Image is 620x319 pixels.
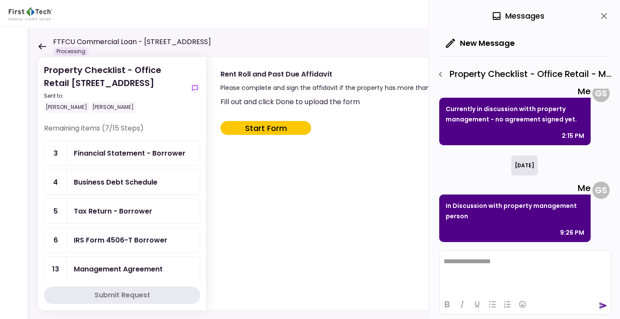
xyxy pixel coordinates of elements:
[74,148,186,159] div: Financial Statement - Borrower
[44,141,67,166] div: 3
[44,287,200,304] button: Submit Request
[53,37,211,47] h1: FTFCU Commercial Loan - [STREET_ADDRESS]
[515,298,530,310] button: Emojis
[91,102,135,113] div: [PERSON_NAME]
[44,102,89,113] div: [PERSON_NAME]
[597,9,611,23] button: close
[599,301,607,310] button: send
[9,7,52,20] img: Partner icon
[440,298,454,310] button: Bold
[44,199,67,223] div: 5
[44,140,200,166] a: 3Financial Statement - Borrower
[491,10,544,22] div: Messages
[44,92,186,100] div: Sent to:
[439,85,591,98] div: Me
[500,298,515,310] button: Numbered list
[439,182,591,195] div: Me
[44,170,67,195] div: 4
[44,169,200,195] a: 4Business Debt Schedule
[592,85,610,102] div: G S
[220,121,311,135] button: Start Form
[44,256,200,282] a: 13Management Agreement
[470,298,485,310] button: Underline
[446,104,584,124] p: Currently in discussion witth property management - no agreement signed yet.
[439,32,522,54] button: New Message
[446,201,584,221] p: In Discussion with property management person
[74,264,163,274] div: Management Agreement
[44,123,200,140] div: Remaining items (7/15 Steps)
[592,182,610,199] div: G S
[433,67,611,82] div: Property Checklist - Office Retail - Management Agreement
[94,290,150,300] div: Submit Request
[74,206,152,217] div: Tax Return - Borrower
[220,69,467,80] div: Rent Roll and Past Due Affidavit
[74,177,157,188] div: Business Debt Schedule
[455,298,469,310] button: Italic
[44,227,200,253] a: 6IRS Form 4506-T Borrower
[44,228,67,252] div: 6
[562,131,584,141] div: 2:15 PM
[190,83,200,93] button: show-messages
[44,257,67,281] div: 13
[560,227,584,238] div: 9:26 PM
[511,156,538,175] div: [DATE]
[44,64,186,113] div: Property Checklist - Office Retail [STREET_ADDRESS]
[74,235,167,246] div: IRS Form 4506-T Borrower
[53,47,89,56] div: Processing
[206,57,603,310] div: Rent Roll and Past Due AffidavitPlease complete and sign the affidavit if the property has more t...
[44,198,200,224] a: 5Tax Return - Borrower
[440,251,611,294] iframe: Rich Text Area
[220,96,587,107] div: Fill out and click Done to upload the form
[220,83,467,93] div: Please complete and sign the affidavit if the property has more than one tenant.
[485,298,500,310] button: Bullet list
